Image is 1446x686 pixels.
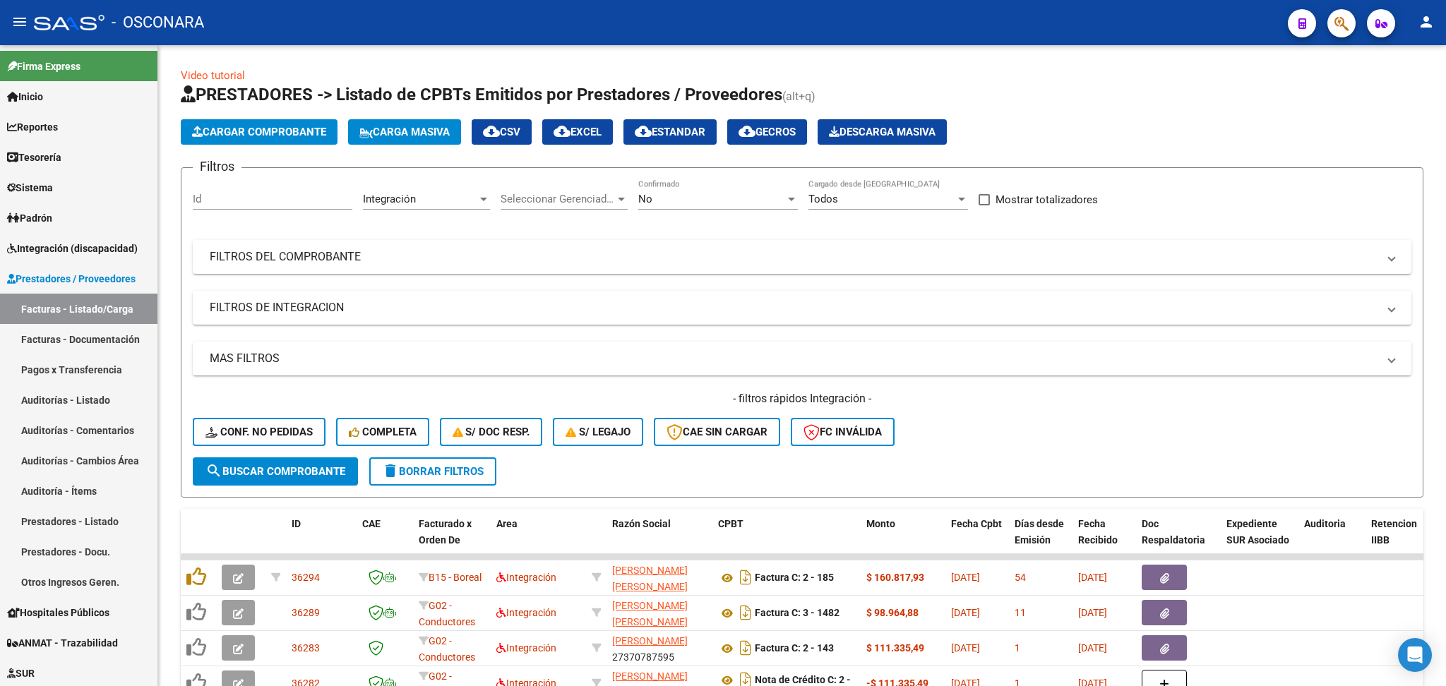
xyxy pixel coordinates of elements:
[1072,509,1136,571] datatable-header-cell: Fecha Recibido
[7,271,136,287] span: Prestadores / Proveedores
[1226,518,1289,546] span: Expediente SUR Asociado
[818,119,947,145] button: Descarga Masiva
[718,518,743,529] span: CPBT
[348,119,461,145] button: Carga Masiva
[1398,638,1432,672] div: Open Intercom Messenger
[829,126,936,138] span: Descarga Masiva
[612,670,688,682] span: [PERSON_NAME]
[453,426,530,438] span: S/ Doc Resp.
[181,69,245,82] a: Video tutorial
[429,572,482,583] span: B15 - Boreal
[712,509,861,571] datatable-header-cell: CPBT
[7,605,109,620] span: Hospitales Públicos
[11,13,28,30] mat-icon: menu
[193,418,325,446] button: Conf. no pedidas
[866,572,924,583] strong: $ 160.817,93
[1142,518,1205,546] span: Doc Respaldatoria
[782,90,815,103] span: (alt+q)
[612,600,688,627] span: [PERSON_NAME] [PERSON_NAME]
[286,509,357,571] datatable-header-cell: ID
[803,426,882,438] span: FC Inválida
[951,518,1002,529] span: Fecha Cpbt
[951,642,980,654] span: [DATE]
[566,426,631,438] span: S/ legajo
[866,607,919,618] strong: $ 98.964,88
[553,418,643,446] button: S/ legajo
[1298,509,1366,571] datatable-header-cell: Auditoria
[612,598,707,627] div: 27321594331
[7,666,35,681] span: SUR
[612,562,707,592] div: 27276121826
[542,119,613,145] button: EXCEL
[866,642,924,654] strong: $ 111.335,49
[635,126,705,138] span: Estandar
[612,518,671,529] span: Razón Social
[336,418,429,446] button: Completa
[739,126,796,138] span: Gecros
[818,119,947,145] app-download-masive: Descarga masiva de comprobantes (adjuntos)
[483,123,500,140] mat-icon: cloud_download
[945,509,1009,571] datatable-header-cell: Fecha Cpbt
[193,391,1411,407] h4: - filtros rápidos Integración -
[205,462,222,479] mat-icon: search
[638,193,652,205] span: No
[612,633,707,663] div: 27370787595
[181,119,337,145] button: Cargar Comprobante
[359,126,450,138] span: Carga Masiva
[1015,518,1064,546] span: Días desde Emisión
[654,418,780,446] button: CAE SIN CARGAR
[951,607,980,618] span: [DATE]
[1078,572,1107,583] span: [DATE]
[1015,642,1020,654] span: 1
[1371,518,1417,546] span: Retencion IIBB
[292,642,320,654] span: 36283
[612,635,688,646] span: [PERSON_NAME]
[181,85,782,104] span: PRESTADORES -> Listado de CPBTs Emitidos por Prestadores / Proveedores
[1221,509,1298,571] datatable-header-cell: Expediente SUR Asociado
[7,150,61,165] span: Tesorería
[1304,518,1346,529] span: Auditoria
[7,635,118,651] span: ANMAT - Trazabilidad
[363,193,416,205] span: Integración
[496,518,518,529] span: Area
[7,210,52,226] span: Padrón
[362,518,381,529] span: CAE
[501,193,615,205] span: Seleccionar Gerenciador
[413,509,491,571] datatable-header-cell: Facturado x Orden De
[496,607,556,618] span: Integración
[210,249,1378,265] mat-panel-title: FILTROS DEL COMPROBANTE
[808,193,838,205] span: Todos
[440,418,543,446] button: S/ Doc Resp.
[7,59,80,74] span: Firma Express
[623,119,717,145] button: Estandar
[483,126,520,138] span: CSV
[419,600,475,659] span: G02 - Conductores Navales Central
[667,426,767,438] span: CAE SIN CARGAR
[736,601,755,624] i: Descargar documento
[1015,572,1026,583] span: 54
[496,642,556,654] span: Integración
[736,566,755,589] i: Descargar documento
[193,342,1411,375] mat-expansion-panel-header: MAS FILTROS
[7,180,53,195] span: Sistema
[292,607,320,618] span: 36289
[1009,509,1072,571] datatable-header-cell: Días desde Emisión
[1366,509,1422,571] datatable-header-cell: Retencion IIBB
[382,462,399,479] mat-icon: delete
[349,426,417,438] span: Completa
[1015,607,1026,618] span: 11
[1418,13,1435,30] mat-icon: person
[755,643,834,654] strong: Factura C: 2 - 143
[861,509,945,571] datatable-header-cell: Monto
[205,426,313,438] span: Conf. no pedidas
[472,119,532,145] button: CSV
[193,291,1411,325] mat-expansion-panel-header: FILTROS DE INTEGRACION
[1078,518,1118,546] span: Fecha Recibido
[951,572,980,583] span: [DATE]
[491,509,586,571] datatable-header-cell: Area
[193,457,358,486] button: Buscar Comprobante
[210,351,1378,366] mat-panel-title: MAS FILTROS
[7,241,138,256] span: Integración (discapacidad)
[1136,509,1221,571] datatable-header-cell: Doc Respaldatoria
[1078,607,1107,618] span: [DATE]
